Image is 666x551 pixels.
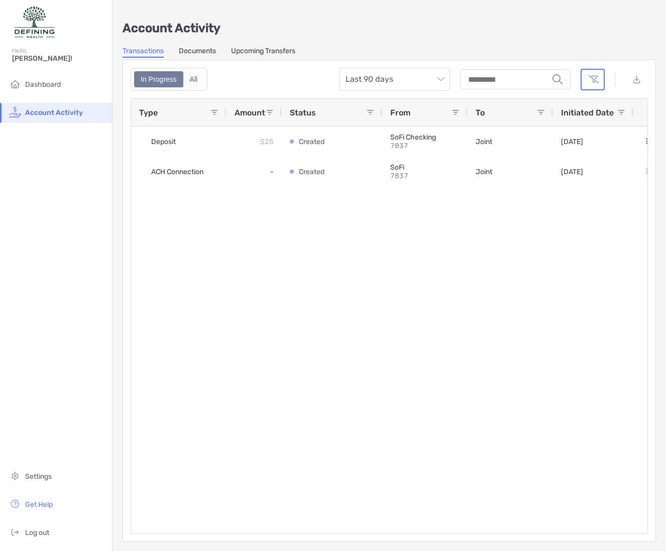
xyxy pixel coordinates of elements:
[25,80,61,89] span: Dashboard
[561,137,583,146] p: [DATE]
[346,68,444,90] span: Last 90 days
[476,108,485,117] span: To
[561,168,583,176] p: [DATE]
[135,72,182,86] div: In Progress
[581,69,605,90] button: Clear filters
[25,500,53,509] span: Get Help
[561,108,614,117] span: Initiated Date
[476,137,545,146] p: Joint
[25,472,52,481] span: Settings
[552,74,563,84] img: input icon
[12,54,106,63] span: [PERSON_NAME]!
[151,164,203,180] span: ACH Connection
[227,157,282,187] div: -
[12,4,57,40] img: Zoe Logo
[123,22,656,35] p: Account Activity
[25,108,83,117] span: Account Activity
[123,47,164,58] a: Transactions
[184,72,203,86] div: All
[260,135,274,148] p: $25
[25,528,49,537] span: Log out
[476,168,545,176] p: Joint
[390,163,460,172] p: SoFi
[390,108,410,117] span: From
[390,133,460,142] p: SoFi Checking
[231,47,295,58] a: Upcoming Transfers
[179,47,216,58] a: Documents
[290,108,316,117] span: Status
[299,166,324,178] p: Created
[151,133,176,150] span: Deposit
[139,108,158,117] span: Type
[390,172,460,180] p: 7837
[9,526,21,538] img: logout icon
[235,108,265,117] span: Amount
[9,498,21,510] img: get-help icon
[390,142,460,150] p: 7837
[299,135,324,148] p: Created
[131,68,207,91] div: segmented control
[9,78,21,90] img: household icon
[9,106,21,118] img: activity icon
[9,470,21,482] img: settings icon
